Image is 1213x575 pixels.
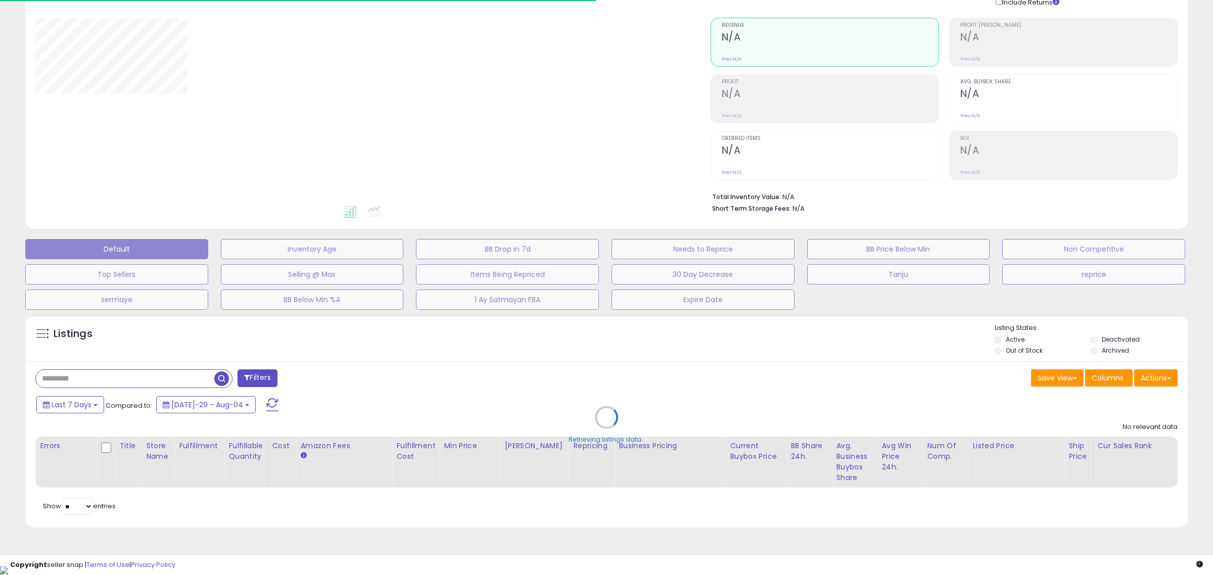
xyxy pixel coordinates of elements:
span: Revenue [722,23,939,28]
h2: N/A [722,31,939,45]
b: Total Inventory Value: [712,193,781,201]
h2: N/A [960,88,1177,102]
small: Prev: N/A [960,113,980,119]
button: Selling @ Max [221,264,404,284]
div: Retrieving listings data.. [569,435,644,444]
span: Profit [722,79,939,85]
small: Prev: N/A [722,56,741,62]
small: Prev: N/A [960,169,980,175]
button: Items Being Repriced [416,264,599,284]
button: Top Sellers [25,264,208,284]
button: reprice [1002,264,1185,284]
span: Ordered Items [722,136,939,141]
h2: N/A [960,145,1177,158]
button: sermaye [25,290,208,310]
span: Avg. Buybox Share [960,79,1177,85]
button: Default [25,239,208,259]
button: Inventory Age [221,239,404,259]
a: Privacy Policy [131,560,175,569]
small: Prev: N/A [960,56,980,62]
b: Short Term Storage Fees: [712,204,791,213]
button: Expire Date [612,290,795,310]
button: BB Drop in 7d [416,239,599,259]
span: N/A [792,204,805,213]
strong: Copyright [10,560,47,569]
button: 1 Ay Satmayan FBA [416,290,599,310]
button: BB Below Min %4 [221,290,404,310]
h2: N/A [960,31,1177,45]
h2: N/A [722,88,939,102]
small: Prev: N/A [722,113,741,119]
button: Non Competitive [1002,239,1185,259]
span: ROI [960,136,1177,141]
h2: N/A [722,145,939,158]
button: Needs to Reprice [612,239,795,259]
span: Profit [PERSON_NAME] [960,23,1177,28]
div: seller snap | | [10,560,175,570]
button: Tanju [807,264,990,284]
small: Prev: N/A [722,169,741,175]
button: 30 Day Decrease [612,264,795,284]
a: Terms of Use [86,560,129,569]
li: N/A [712,190,1170,202]
button: BB Price Below Min [807,239,990,259]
